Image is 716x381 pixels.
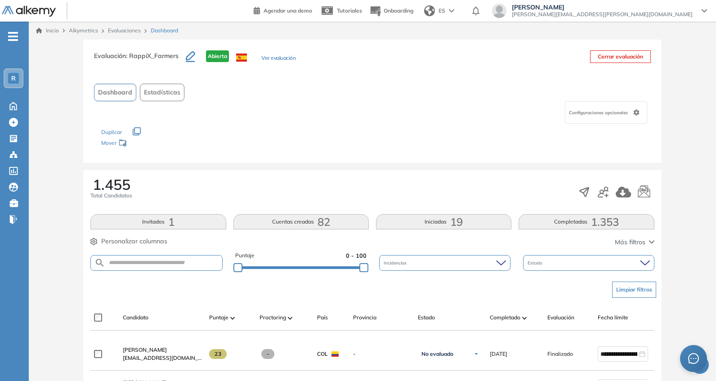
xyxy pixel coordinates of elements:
[512,4,693,11] span: [PERSON_NAME]
[123,346,202,354] a: [PERSON_NAME]
[317,314,328,322] span: País
[11,75,16,82] span: R
[379,255,510,271] div: Incidencias
[69,27,98,34] span: Alkymetrics
[123,354,202,362] span: [EMAIL_ADDRESS][DOMAIN_NAME]
[230,317,235,319] img: [missing "en.ARROW_ALT" translation]
[93,177,130,192] span: 1.455
[94,84,136,101] button: Dashboard
[384,260,408,266] span: Incidencias
[523,255,654,271] div: Estado
[519,214,654,229] button: Completadas1.353
[209,349,227,359] span: 23
[449,9,454,13] img: arrow
[418,314,435,322] span: Estado
[94,50,186,69] h3: Evaluación
[615,238,654,247] button: Más filtros
[421,350,453,358] span: No evaluado
[261,349,274,359] span: -
[108,27,141,34] a: Evaluaciones
[254,4,312,15] a: Agendar una demo
[264,7,312,14] span: Agendar una demo
[235,251,255,260] span: Puntaje
[90,214,226,229] button: Invitados1
[260,314,286,322] span: Proctoring
[590,50,651,63] button: Cerrar evaluación
[123,346,167,353] span: [PERSON_NAME]
[98,88,132,97] span: Dashboard
[144,88,180,97] span: Estadísticas
[547,314,574,322] span: Evaluación
[565,101,647,124] div: Configuraciones opcionales
[261,54,295,63] button: Ver evaluación
[126,52,179,60] span: : RappiX_Farmers
[688,353,699,364] span: message
[353,314,376,322] span: Provincia
[384,7,413,14] span: Onboarding
[528,260,544,266] span: Estado
[522,317,527,319] img: [missing "en.ARROW_ALT" translation]
[101,237,167,246] span: Personalizar columnas
[490,314,520,322] span: Completado
[337,7,362,14] span: Tutoriales
[90,192,132,200] span: Total Candidatos
[94,257,105,269] img: SEARCH_ALT
[151,27,178,35] span: Dashboard
[490,350,507,358] span: [DATE]
[8,36,18,37] i: -
[376,214,511,229] button: Iniciadas19
[209,314,228,322] span: Puntaje
[346,251,367,260] span: 0 - 100
[101,135,191,152] div: Mover
[317,350,328,358] span: COL
[206,50,229,62] span: Abierta
[101,129,122,135] span: Duplicar
[353,350,411,358] span: -
[615,238,645,247] span: Más filtros
[612,282,656,298] button: Limpiar filtros
[547,350,573,358] span: Finalizado
[569,109,630,116] span: Configuraciones opcionales
[369,1,413,21] button: Onboarding
[512,11,693,18] span: [PERSON_NAME][EMAIL_ADDRESS][PERSON_NAME][DOMAIN_NAME]
[2,6,56,17] img: Logo
[331,351,339,357] img: COL
[424,5,435,16] img: world
[474,351,479,357] img: Ícono de flecha
[140,84,184,101] button: Estadísticas
[236,54,247,62] img: ESP
[36,27,59,35] a: Inicio
[288,317,292,319] img: [missing "en.ARROW_ALT" translation]
[439,7,445,15] span: ES
[123,314,148,322] span: Candidato
[90,237,167,246] button: Personalizar columnas
[598,314,628,322] span: Fecha límite
[233,214,369,229] button: Cuentas creadas82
